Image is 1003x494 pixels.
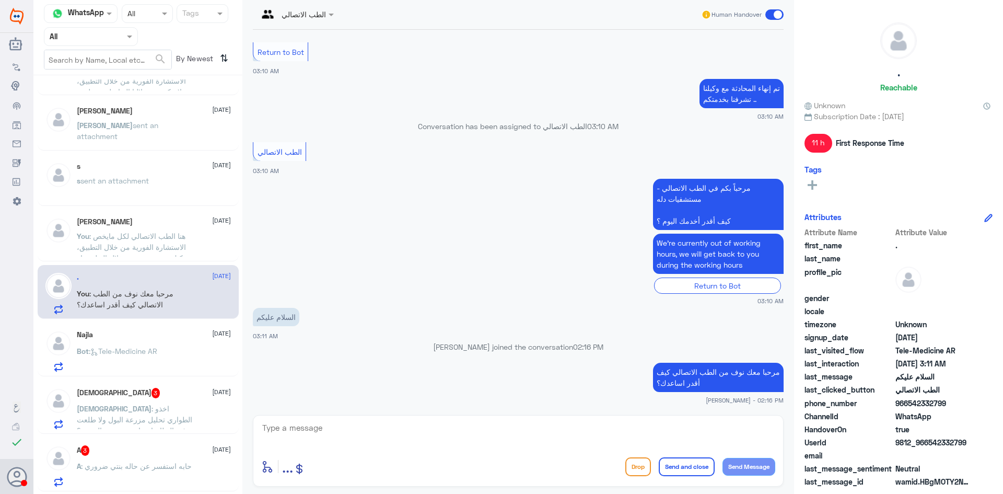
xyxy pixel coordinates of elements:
h6: Attributes [804,212,842,222]
img: defaultAdmin.png [881,23,916,59]
h5: Najla [77,330,93,339]
img: defaultAdmin.png [45,217,72,244]
span: phone_number [804,398,893,409]
img: defaultAdmin.png [45,330,72,357]
span: 03:10 AM [253,167,279,174]
button: Avatar [7,467,27,487]
span: first_name [804,240,893,251]
img: Widebot Logo [10,8,24,25]
span: 02:16 PM [573,342,603,351]
span: 9812_966542332799 [895,437,971,448]
span: [PERSON_NAME] - 02:16 PM [706,396,784,405]
span: [DATE] [212,105,231,114]
img: whatsapp.png [50,6,65,21]
h5: . [897,67,900,79]
span: [DEMOGRAPHIC_DATA] [77,404,151,413]
span: 2 [895,411,971,422]
span: 3 [151,388,160,398]
i: ⇅ [220,50,228,67]
span: last_message_id [804,476,893,487]
span: sent an attachment [80,176,149,185]
span: Attribute Name [804,227,893,238]
span: [DATE] [212,160,231,170]
span: null [895,450,971,461]
span: Tele-Medicine AR [895,345,971,356]
span: null [895,293,971,304]
span: [PERSON_NAME] [77,121,133,130]
span: last_visited_flow [804,345,893,356]
span: الطب الاتصالي [895,384,971,395]
p: [PERSON_NAME] joined the conversation [253,341,784,352]
img: defaultAdmin.png [45,445,72,472]
span: الطب الاتصالي [258,147,302,156]
img: defaultAdmin.png [45,273,72,299]
h5: سبحان الله [77,388,160,398]
span: locale [804,306,893,317]
span: السلام عليكم [895,371,971,382]
span: last_message [804,371,893,382]
span: : اخذو الطواري تحليل مزرعة البول ولا طلعت في النظام ابي استفسر عن النتيجة ؟ [77,404,192,435]
p: 27/9/2025, 2:16 PM [653,363,784,392]
span: wamid.HBgMOTY2NTQyMzMyNzk5FQIAEhgUM0E3ODRBNzExNUYyOEVGRTVGNkEA [895,476,971,487]
span: Unknown [895,319,971,330]
span: ... [282,457,293,476]
span: s [77,176,80,185]
span: last_interaction [804,358,893,369]
span: Human Handover [712,10,762,19]
button: ... [282,455,293,478]
span: email [804,450,893,461]
span: 03:10 AM [253,67,279,74]
p: 27/9/2025, 3:10 AM [699,79,784,108]
img: defaultAdmin.png [45,388,72,414]
span: Unknown [804,100,845,111]
span: last_message_sentiment [804,463,893,474]
span: : حابه استفسر عن حاله بنتي ضروري [81,462,192,470]
button: Drop [625,457,651,476]
span: 11 h [804,134,832,153]
span: : Tele-Medicine AR [89,347,157,355]
span: gender [804,293,893,304]
span: HandoverOn [804,424,893,435]
span: last_name [804,253,893,264]
span: : هنا الطب الاتصالي لكل مايخص الاستشارة الفورية من خلال التطبيق، يمكنك حجز موعد من خلال التطبيق ا... [77,232,190,284]
input: Search by Name, Local etc… [44,50,171,69]
span: [DATE] [212,271,231,281]
span: [DATE] [212,387,231,397]
button: search [154,51,167,68]
span: ChannelId [804,411,893,422]
span: [DATE] [212,216,231,225]
span: 0 [895,463,971,474]
span: UserId [804,437,893,448]
span: 2025-09-27T00:11:28.364Z [895,358,971,369]
div: Tags [181,7,199,21]
h5: . [77,273,79,282]
p: 27/9/2025, 3:10 AM [653,179,784,230]
span: Return to Bot [258,48,304,56]
h5: s [77,162,80,171]
span: You [77,289,89,298]
span: search [154,53,167,65]
img: defaultAdmin.png [45,107,72,133]
span: last_clicked_button [804,384,893,395]
img: defaultAdmin.png [45,162,72,188]
span: 966542332799 [895,398,971,409]
span: First Response Time [836,137,904,148]
div: Return to Bot [654,278,781,294]
span: 03:10 AM [757,296,784,305]
span: [DATE] [212,329,231,338]
span: 2025-09-27T00:09:56.563Z [895,332,971,343]
span: Subscription Date : [DATE] [804,111,993,122]
span: true [895,424,971,435]
span: A [77,462,81,470]
span: 3 [81,445,90,456]
h6: Tags [804,165,822,174]
span: profile_pic [804,267,893,291]
span: Attribute Value [895,227,971,238]
span: : مرحبا معك نوف من الطب الاتصالي كيف أقدر اساعدك؟ [77,289,173,309]
span: signup_date [804,332,893,343]
h5: A [77,445,90,456]
span: 03:10 AM [587,122,619,131]
button: Send Message [722,458,775,476]
span: [DATE] [212,445,231,454]
h5: Ali Alqhtani [77,107,133,116]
